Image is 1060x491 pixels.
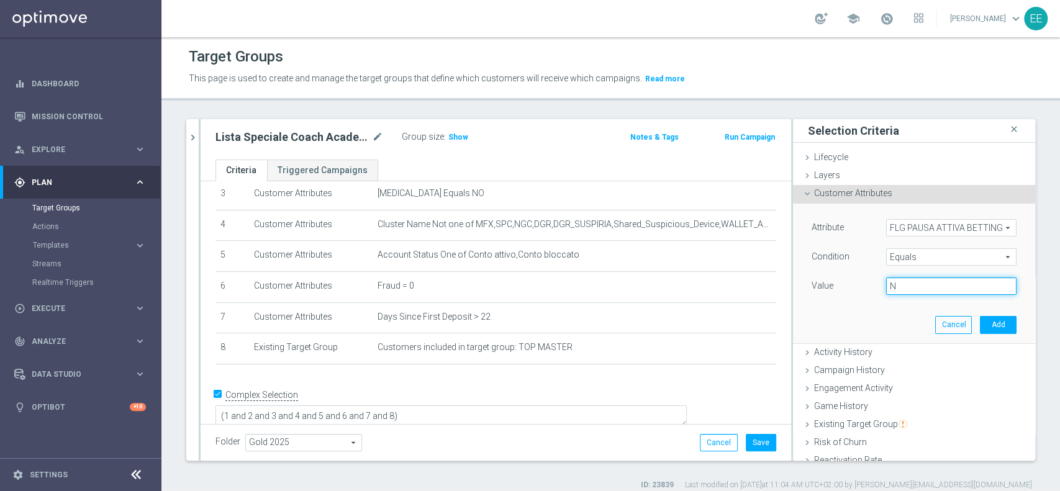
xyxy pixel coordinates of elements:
[444,132,446,142] label: :
[249,179,373,210] td: Customer Attributes
[134,368,146,380] i: keyboard_arrow_right
[814,152,848,162] span: Lifecycle
[32,100,146,133] a: Mission Control
[32,305,134,312] span: Execute
[641,480,674,490] label: ID: 23839
[32,390,130,423] a: Optibot
[814,419,907,429] span: Existing Target Group
[814,401,868,411] span: Game History
[32,259,129,269] a: Streams
[14,303,25,314] i: play_circle_outline
[14,336,25,347] i: track_changes
[32,217,160,236] div: Actions
[1008,121,1020,138] i: close
[14,145,147,155] button: person_search Explore keyboard_arrow_right
[14,369,147,379] button: Data Studio keyboard_arrow_right
[980,316,1017,333] button: Add
[14,100,146,133] div: Mission Control
[134,143,146,155] i: keyboard_arrow_right
[249,241,373,272] td: Customer Attributes
[846,12,860,25] span: school
[14,369,134,380] div: Data Studio
[378,219,771,230] span: Cluster Name Not one of MFX,SPC,NGC,DGR,DGR_SUSPIRIA,Shared_Suspicious_Device,WALLET_ABUSER,LBA,B...
[215,333,249,364] td: 8
[33,241,134,249] div: Templates
[1009,12,1023,25] span: keyboard_arrow_down
[448,133,468,142] span: Show
[32,203,129,213] a: Target Groups
[723,130,776,144] button: Run Campaign
[746,434,776,451] button: Save
[378,281,414,291] span: Fraud = 0
[32,199,160,217] div: Target Groups
[33,241,122,249] span: Templates
[14,178,147,187] button: gps_fixed Plan keyboard_arrow_right
[644,72,686,86] button: Read more
[949,9,1024,28] a: [PERSON_NAME]keyboard_arrow_down
[402,132,444,142] label: Group size
[812,251,849,261] lable: Condition
[134,335,146,347] i: keyboard_arrow_right
[249,271,373,302] td: Customer Attributes
[225,389,298,401] label: Complex Selection
[249,333,373,364] td: Existing Target Group
[629,130,680,144] button: Notes & Tags
[372,130,383,145] i: mode_edit
[134,302,146,314] i: keyboard_arrow_right
[215,210,249,241] td: 4
[14,303,134,314] div: Execute
[935,316,972,333] button: Cancel
[32,277,129,287] a: Realtime Triggers
[814,383,893,393] span: Engagement Activity
[215,271,249,302] td: 6
[812,222,844,232] lable: Attribute
[215,436,240,447] label: Folder
[378,342,573,353] span: Customers included in target group: TOP MASTER
[267,160,378,181] a: Triggered Campaigns
[189,48,283,66] h1: Target Groups
[134,176,146,188] i: keyboard_arrow_right
[32,273,160,292] div: Realtime Triggers
[30,471,68,479] a: Settings
[14,78,25,89] i: equalizer
[814,455,882,465] span: Reactivation Rate
[814,437,867,447] span: Risk of Churn
[32,222,129,232] a: Actions
[186,119,199,156] button: chevron_right
[32,338,134,345] span: Analyze
[32,240,147,250] button: Templates keyboard_arrow_right
[1024,7,1048,30] div: EE
[189,73,642,83] span: This page is used to create and manage the target groups that define which customers will receive...
[14,144,25,155] i: person_search
[134,240,146,251] i: keyboard_arrow_right
[14,336,147,346] div: track_changes Analyze keyboard_arrow_right
[378,188,484,199] span: [MEDICAL_DATA] Equals NO
[378,312,491,322] span: Days Since First Deposit > 22
[14,144,134,155] div: Explore
[215,160,267,181] a: Criteria
[32,236,160,255] div: Templates
[14,402,147,412] button: lightbulb Optibot +10
[14,177,134,188] div: Plan
[14,336,134,347] div: Analyze
[808,124,899,138] h3: Selection Criteria
[814,170,840,180] span: Layers
[685,480,1032,490] label: Last modified on [DATE] at 11:04 AM UTC+02:00 by [PERSON_NAME][EMAIL_ADDRESS][DOMAIN_NAME]
[14,177,25,188] i: gps_fixed
[32,146,134,153] span: Explore
[14,112,147,122] button: Mission Control
[814,365,885,375] span: Campaign History
[700,434,738,451] button: Cancel
[814,347,872,357] span: Activity History
[14,304,147,313] button: play_circle_outline Execute keyboard_arrow_right
[215,130,369,145] h2: Lista Speciale Coach Academy Top Master
[249,210,373,241] td: Customer Attributes
[32,255,160,273] div: Streams
[14,79,147,89] button: equalizer Dashboard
